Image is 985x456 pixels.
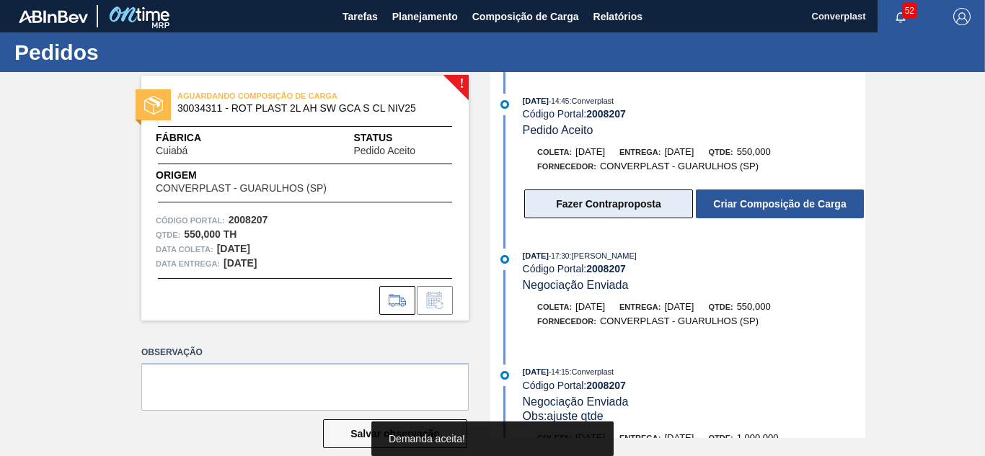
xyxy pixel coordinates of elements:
[664,301,694,312] span: [DATE]
[569,251,637,260] span: : [PERSON_NAME]
[523,97,549,105] span: [DATE]
[664,146,694,157] span: [DATE]
[14,44,270,61] h1: Pedidos
[500,100,509,109] img: atual
[569,367,614,376] span: : Converplast
[619,434,661,442] span: Entrega:
[156,146,187,156] span: Cuiabá
[523,367,549,376] span: [DATE]
[537,303,572,311] span: Coleta:
[523,410,604,422] span: Obs: ajuste qtde
[156,213,225,228] span: Código Portal:
[472,8,579,25] span: Composição de Carga
[156,168,368,183] span: Origem
[523,395,629,408] span: Negociação Enviada
[500,371,509,380] img: atual
[177,89,379,103] span: AGUARDANDO COMPOSIÇÃO DE CARGA
[379,286,415,315] div: Ir para Composição de Carga
[19,10,88,23] img: TNhmsLtSVTkK8tSr43FrP2fwEKptu5GPRR3wAAAABJRU5ErkJggg==
[575,301,605,312] span: [DATE]
[156,130,233,146] span: Fábrica
[156,228,180,242] span: Qtde :
[523,380,865,391] div: Código Portal:
[156,183,327,194] span: CONVERPLAST - GUARULHOS (SP)
[523,124,593,136] span: Pedido Aceito
[664,432,694,443] span: [DATE]
[586,380,626,391] strong: 2008207
[696,189,864,218] button: Criar Composição de Carga
[156,256,220,271] span: Data entrega:
[177,103,439,114] span: 30034311 - ROT PLAST 2L AH SW GCA S CL NIV25
[523,279,629,291] span: Negociação Enviada
[708,148,733,156] span: Qtde:
[353,146,415,156] span: Pedido Aceito
[537,148,572,156] span: Coleta:
[549,252,569,260] span: - 17:30
[569,97,614,105] span: : Converplast
[389,433,465,444] span: Demanda aceita!
[523,251,549,260] span: [DATE]
[549,368,569,376] span: - 14:15
[593,8,642,25] span: Relatórios
[417,286,453,315] div: Informar alteração no pedido
[144,96,163,115] img: status
[224,257,257,269] strong: [DATE]
[141,342,469,363] label: Observação
[184,228,237,240] strong: 550,000 TH
[323,419,467,448] button: Salvar observação
[537,162,596,171] span: Fornecedor:
[878,6,924,27] button: Notificações
[737,146,771,157] span: 550,000
[575,146,605,157] span: [DATE]
[708,434,733,442] span: Qtde:
[737,432,779,443] span: 1.000,000
[619,148,661,156] span: Entrega:
[586,263,626,274] strong: 2008207
[537,317,596,326] span: Fornecedor:
[523,263,865,274] div: Código Portal:
[524,189,693,218] button: Fazer Contraproposta
[229,214,268,225] strong: 2008207
[586,108,626,120] strong: 2008207
[353,130,454,146] span: Status
[708,303,733,311] span: Qtde:
[392,8,458,25] span: Planejamento
[156,242,213,256] span: Data coleta:
[217,243,250,254] strong: [DATE]
[500,255,509,264] img: atual
[523,108,865,120] div: Código Portal:
[549,97,569,105] span: - 14:45
[600,316,759,326] span: CONVERPLAST - GUARULHOS (SP)
[343,8,378,25] span: Tarefas
[737,301,771,312] span: 550,000
[953,8,971,25] img: Logout
[600,161,759,171] span: CONVERPLAST - GUARULHOS (SP)
[619,303,661,311] span: Entrega:
[902,3,917,19] span: 52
